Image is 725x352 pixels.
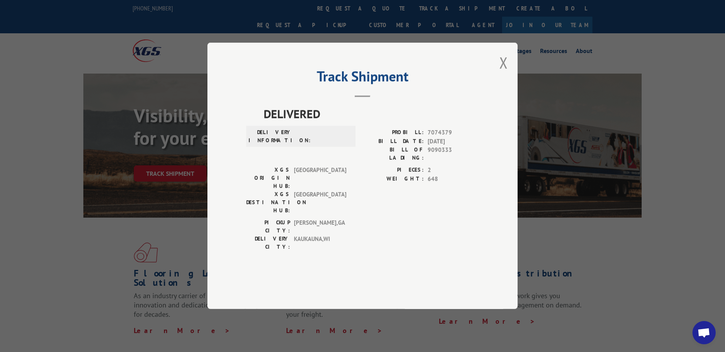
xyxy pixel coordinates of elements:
label: BILL OF LADING: [362,146,424,162]
span: 2 [428,166,479,175]
label: DELIVERY INFORMATION: [249,129,292,145]
span: [GEOGRAPHIC_DATA] [294,191,346,215]
label: DELIVERY CITY: [246,235,290,251]
button: Close modal [499,52,508,73]
span: 7074379 [428,129,479,137]
label: PICKUP CITY: [246,219,290,235]
label: BILL DATE: [362,137,424,146]
h2: Track Shipment [246,71,479,86]
span: [DATE] [428,137,479,146]
span: KAUKAUNA , WI [294,235,346,251]
label: XGS DESTINATION HUB: [246,191,290,215]
label: XGS ORIGIN HUB: [246,166,290,191]
span: 648 [428,175,479,184]
label: PIECES: [362,166,424,175]
span: 9090333 [428,146,479,162]
label: PROBILL: [362,129,424,137]
span: DELIVERED [264,105,479,123]
span: [PERSON_NAME] , GA [294,219,346,235]
span: [GEOGRAPHIC_DATA] [294,166,346,191]
label: WEIGHT: [362,175,424,184]
div: Open chat [692,321,716,344]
